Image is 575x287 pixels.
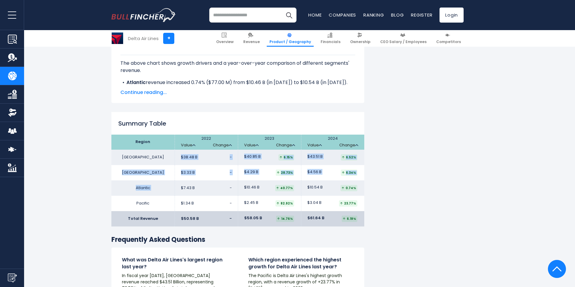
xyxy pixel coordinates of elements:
th: 2022 [175,135,238,150]
a: Overview [213,30,236,47]
span: $4.29 B [244,170,258,175]
a: Value [244,143,259,148]
img: Ownership [8,108,17,117]
span: Competitors [436,39,461,44]
a: Value [307,143,322,148]
th: 2023 [238,135,301,150]
button: Search [281,8,297,23]
b: Atlantic [126,79,146,86]
span: - [230,155,232,160]
span: - [230,186,232,191]
a: Product / Geography [267,30,314,47]
div: 6.34% [341,170,357,176]
span: $10.54 B [307,185,323,190]
a: Go to homepage [111,8,176,22]
span: CEO Salary / Employees [380,39,427,44]
span: $40.85 B [244,154,261,159]
span: $61.64 B [307,216,324,221]
div: 6.52% [341,154,357,161]
img: DAL logo [112,33,123,44]
a: Blog [391,12,404,18]
a: Revenue [241,30,263,47]
span: Financials [321,39,340,44]
a: Companies [329,12,356,18]
div: 14.76% [276,216,294,222]
span: Overview [216,39,234,44]
a: CEO Salary / Employees [378,30,429,47]
span: $58.05 B [244,216,262,221]
span: $1.34 B [181,201,194,206]
span: $38.48 B [181,155,197,160]
th: Region [111,135,175,150]
div: 82.92% [275,200,294,207]
th: 2024 [301,135,364,150]
a: Change [339,143,358,148]
div: 6.19% [342,216,357,222]
span: $2.45 B [244,200,258,205]
a: + [163,33,174,44]
h3: Frequently Asked Questions [111,236,364,244]
a: Change [276,143,295,148]
a: Change [213,143,232,148]
span: - [229,216,232,221]
span: Continue reading... [120,89,355,96]
img: bullfincher logo [111,8,176,22]
span: Revenue [243,39,260,44]
a: Competitors [434,30,464,47]
div: Delta Air Lines [128,35,159,42]
a: Financials [318,30,343,47]
a: Value [181,143,195,148]
span: $50.58 B [181,216,199,221]
td: [GEOGRAPHIC_DATA] [111,165,175,180]
a: Home [308,12,322,18]
span: $3.33 B [181,170,195,175]
td: Total Revenue [111,211,175,226]
td: [GEOGRAPHIC_DATA] [111,150,175,165]
h4: Which region experienced the highest growth for Delta Air Lines last year? [248,257,354,270]
td: Pacific [111,196,175,211]
span: $43.51 B [307,154,323,159]
h2: Summary Table [111,119,364,128]
span: $3.04 B [307,200,322,205]
span: - [230,201,232,206]
div: 0.74% [340,185,357,191]
h4: What was Delta Air Lines's largest region last year? [122,257,227,270]
div: 6.15% [278,154,294,161]
td: Atlantic [111,180,175,196]
p: The above chart shows growth drivers and a year-over-year comparison of different segments' revenue. [120,60,355,74]
a: Ranking [363,12,384,18]
div: 28.73% [276,170,294,176]
div: 40.77% [275,185,294,191]
span: $7.43 B [181,186,195,191]
span: Ownership [350,39,371,44]
span: $10.46 B [244,185,260,190]
a: Ownership [347,30,373,47]
a: Register [411,12,432,18]
span: $4.56 B [307,170,322,175]
a: Login [440,8,464,23]
span: - [230,170,232,175]
span: Product / Geography [269,39,311,44]
div: 23.77% [339,200,357,207]
li: revenue increased 0.74% ($77.00 M) from $10.46 B (in [DATE]) to $10.54 B (in [DATE]). [120,79,355,86]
